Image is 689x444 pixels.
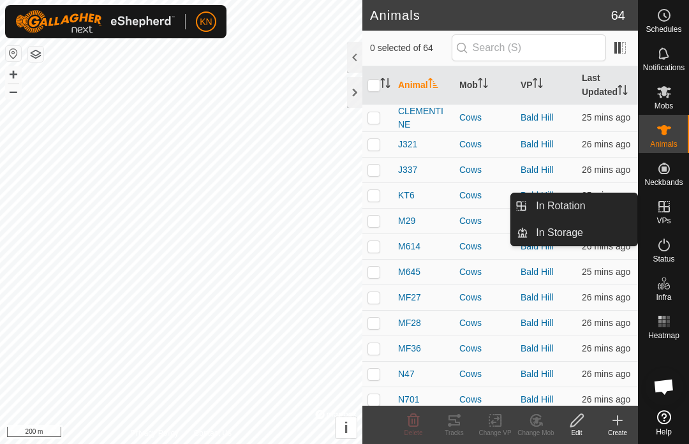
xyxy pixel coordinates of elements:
[521,343,553,353] a: Bald Hill
[459,240,510,253] div: Cows
[398,163,417,177] span: J337
[515,66,577,105] th: VP
[521,112,553,122] a: Bald Hill
[556,428,597,438] div: Edit
[370,8,611,23] h2: Animals
[521,394,553,404] a: Bald Hill
[398,393,419,406] span: N701
[528,193,637,219] a: In Rotation
[459,342,510,355] div: Cows
[398,316,421,330] span: MF28
[398,214,415,228] span: M29
[533,80,543,90] p-sorticon: Activate to sort
[398,138,417,151] span: J321
[459,189,510,202] div: Cows
[653,255,674,263] span: Status
[434,428,475,438] div: Tracks
[656,217,670,225] span: VPs
[577,66,638,105] th: Last Updated
[459,291,510,304] div: Cows
[582,165,630,175] span: 23 Sep 2025 at 2:33 pm
[459,138,510,151] div: Cows
[459,393,510,406] div: Cows
[344,419,348,436] span: i
[380,80,390,90] p-sorticon: Activate to sort
[398,342,421,355] span: MF36
[454,66,515,105] th: Mob
[643,64,685,71] span: Notifications
[521,241,553,251] a: Bald Hill
[131,427,179,439] a: Privacy Policy
[459,214,510,228] div: Cows
[478,80,488,90] p-sorticon: Activate to sort
[528,220,637,246] a: In Storage
[200,15,212,29] span: KN
[646,26,681,33] span: Schedules
[639,405,689,441] a: Help
[6,84,21,99] button: –
[194,427,232,439] a: Contact Us
[655,102,673,110] span: Mobs
[398,367,415,381] span: N47
[459,111,510,124] div: Cows
[15,10,175,33] img: Gallagher Logo
[515,428,556,438] div: Change Mob
[459,265,510,279] div: Cows
[597,428,638,438] div: Create
[511,193,637,219] li: In Rotation
[370,41,452,55] span: 0 selected of 64
[459,316,510,330] div: Cows
[582,369,630,379] span: 23 Sep 2025 at 2:33 pm
[521,369,553,379] a: Bald Hill
[475,428,515,438] div: Change VP
[648,332,679,339] span: Heatmap
[398,240,420,253] span: M614
[582,241,630,251] span: 23 Sep 2025 at 2:33 pm
[452,34,606,61] input: Search (S)
[521,292,553,302] a: Bald Hill
[582,292,630,302] span: 23 Sep 2025 at 2:33 pm
[398,291,421,304] span: MF27
[398,265,420,279] span: M645
[582,318,630,328] span: 23 Sep 2025 at 2:33 pm
[521,165,553,175] a: Bald Hill
[28,47,43,62] button: Map Layers
[428,80,438,90] p-sorticon: Activate to sort
[582,394,630,404] span: 23 Sep 2025 at 2:33 pm
[521,190,553,200] a: Bald Hill
[511,220,637,246] li: In Storage
[582,139,630,149] span: 23 Sep 2025 at 2:33 pm
[611,6,625,25] span: 64
[656,293,671,301] span: Infra
[393,66,454,105] th: Animal
[398,105,449,131] span: CLEMENTINE
[644,179,683,186] span: Neckbands
[459,163,510,177] div: Cows
[521,139,553,149] a: Bald Hill
[582,343,630,353] span: 23 Sep 2025 at 2:33 pm
[645,367,683,406] div: Open chat
[459,367,510,381] div: Cows
[521,318,553,328] a: Bald Hill
[6,67,21,82] button: +
[404,429,423,436] span: Delete
[582,112,630,122] span: 23 Sep 2025 at 2:33 pm
[582,267,630,277] span: 23 Sep 2025 at 2:33 pm
[536,198,585,214] span: In Rotation
[650,140,678,148] span: Animals
[398,189,415,202] span: KT6
[618,87,628,97] p-sorticon: Activate to sort
[582,190,630,200] span: 23 Sep 2025 at 2:33 pm
[521,267,553,277] a: Bald Hill
[6,46,21,61] button: Reset Map
[536,225,583,241] span: In Storage
[336,417,357,438] button: i
[656,428,672,436] span: Help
